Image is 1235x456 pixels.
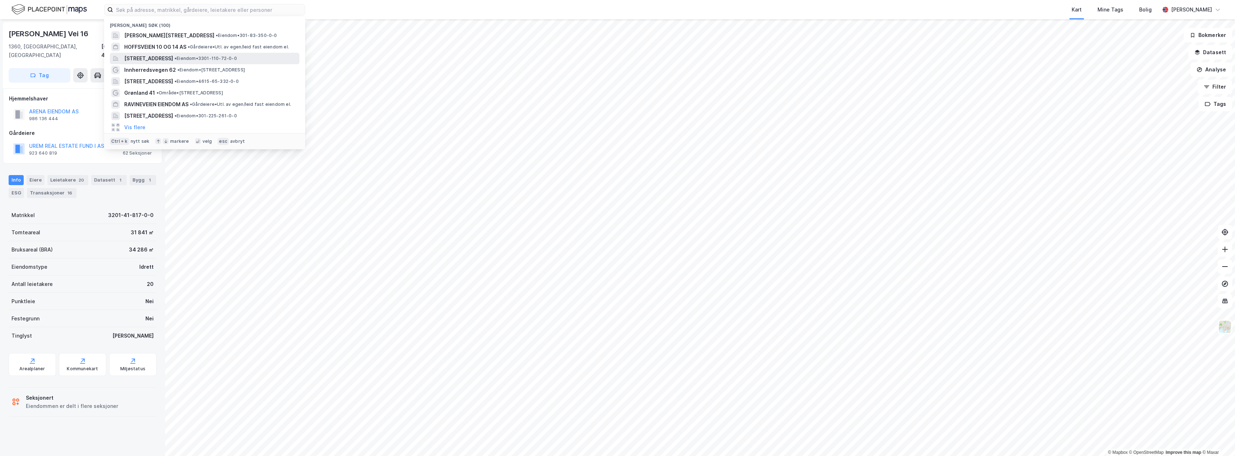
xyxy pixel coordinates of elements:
div: Idrett [139,263,154,271]
button: Tag [9,68,70,83]
div: Datasett [91,175,127,185]
div: markere [170,138,189,144]
div: 20 [147,280,154,288]
div: 20 [77,177,85,184]
div: Ctrl + k [110,138,129,145]
div: 3201-41-817-0-0 [108,211,154,220]
span: Eiendom • [STREET_ADDRESS] [177,67,245,73]
div: Eiendommen er delt i flere seksjoner [26,402,118,410]
div: ESG [9,188,24,198]
span: [STREET_ADDRESS] [124,54,173,63]
div: [GEOGRAPHIC_DATA], 41/817 [101,42,157,60]
div: Kart [1072,5,1082,14]
div: 16 [66,189,74,197]
span: Område • [STREET_ADDRESS] [157,90,223,96]
div: 1 [117,177,124,184]
span: • [216,33,218,38]
div: Bolig [1139,5,1152,14]
div: Miljøstatus [120,366,145,372]
div: esc [218,138,229,145]
span: • [188,44,190,50]
img: Z [1218,320,1232,334]
button: Datasett [1188,45,1232,60]
div: Antall leietakere [11,280,53,288]
div: Hjemmelshaver [9,94,156,103]
div: Leietakere [47,175,88,185]
div: 34 286 ㎡ [129,245,154,254]
div: Nei [145,314,154,323]
div: Eiere [27,175,45,185]
div: Bygg [130,175,156,185]
span: [PERSON_NAME][STREET_ADDRESS] [124,31,214,40]
span: Innherredsvegen 62 [124,66,176,74]
div: 923 640 819 [29,150,57,156]
div: nytt søk [131,138,150,144]
div: Gårdeiere [9,129,156,137]
div: 986 136 444 [29,116,58,122]
button: Analyse [1190,62,1232,77]
div: Matrikkel [11,211,35,220]
div: Tomteareal [11,228,40,237]
input: Søk på adresse, matrikkel, gårdeiere, leietakere eller personer [113,4,305,15]
div: avbryt [230,138,245,144]
span: Eiendom • 301-83-350-0-0 [216,33,277,38]
div: Eiendomstype [11,263,47,271]
iframe: Chat Widget [1199,422,1235,456]
div: 31 841 ㎡ [131,228,154,237]
span: Gårdeiere • Utl. av egen/leid fast eiendom el. [190,102,291,107]
div: 62 Seksjoner [123,150,152,156]
button: Tags [1199,97,1232,111]
div: [PERSON_NAME] søk (100) [104,17,305,30]
span: Eiendom • 4615-65-332-0-0 [174,79,239,84]
span: HOFFSVEIEN 10 OG 14 AS [124,43,186,51]
button: Filter [1198,80,1232,94]
span: • [177,67,180,72]
div: Seksjonert [26,394,118,402]
span: [STREET_ADDRESS] [124,77,173,86]
span: Grønland 41 [124,89,155,97]
div: Kommunekart [67,366,98,372]
span: Eiendom • 301-225-261-0-0 [174,113,237,119]
span: Gårdeiere • Utl. av egen/leid fast eiendom el. [188,44,289,50]
div: Tinglyst [11,332,32,340]
div: Punktleie [11,297,35,306]
a: Improve this map [1166,450,1201,455]
div: 1360, [GEOGRAPHIC_DATA], [GEOGRAPHIC_DATA] [9,42,101,60]
a: Mapbox [1108,450,1128,455]
span: [STREET_ADDRESS] [124,112,173,120]
span: • [174,79,177,84]
div: [PERSON_NAME] [1171,5,1212,14]
div: Mine Tags [1097,5,1123,14]
div: Nei [145,297,154,306]
div: 1 [146,177,153,184]
a: OpenStreetMap [1129,450,1164,455]
span: • [157,90,159,95]
div: Info [9,175,24,185]
span: • [174,56,177,61]
button: Vis flere [124,123,145,132]
span: • [174,113,177,118]
button: Bokmerker [1184,28,1232,42]
div: velg [202,138,212,144]
div: [PERSON_NAME] Vei 16 [9,28,90,39]
span: Eiendom • 3301-110-72-0-0 [174,56,237,61]
div: Bruksareal (BRA) [11,245,53,254]
div: [PERSON_NAME] [112,332,154,340]
span: • [190,102,192,107]
span: RAVINEVEIEN EIENDOM AS [124,100,188,109]
div: Festegrunn [11,314,39,323]
div: Transaksjoner [27,188,76,198]
div: Arealplaner [19,366,45,372]
img: logo.f888ab2527a4732fd821a326f86c7f29.svg [11,3,87,16]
